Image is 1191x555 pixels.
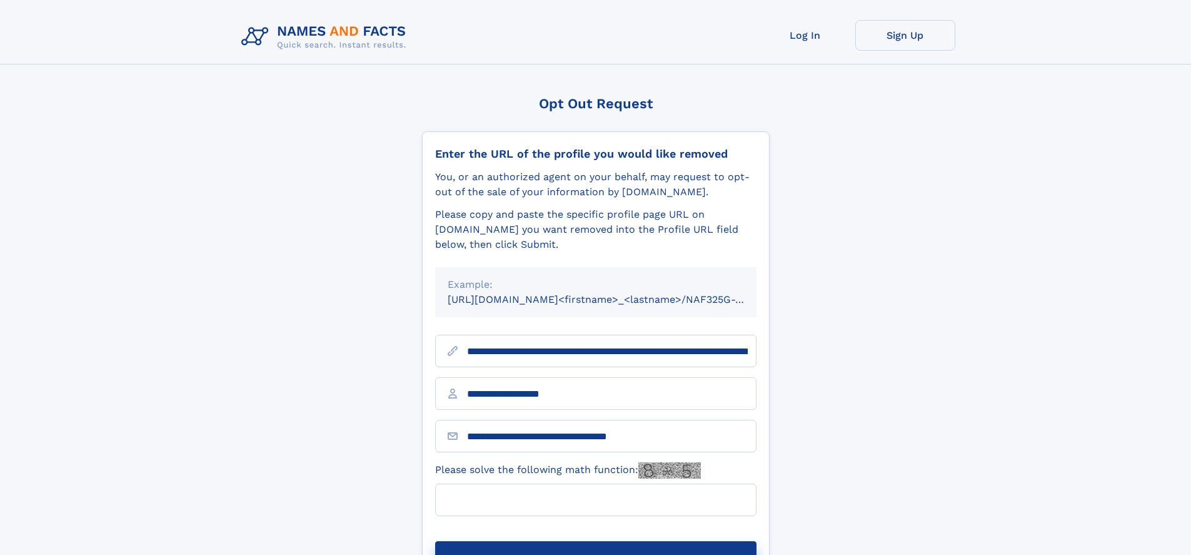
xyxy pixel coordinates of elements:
[422,96,770,111] div: Opt Out Request
[448,293,780,305] small: [URL][DOMAIN_NAME]<firstname>_<lastname>/NAF325G-xxxxxxxx
[855,20,955,51] a: Sign Up
[435,147,756,161] div: Enter the URL of the profile you would like removed
[435,170,756,200] div: You, or an authorized agent on your behalf, may request to opt-out of the sale of your informatio...
[448,277,744,292] div: Example:
[236,20,416,54] img: Logo Names and Facts
[435,462,701,479] label: Please solve the following math function:
[755,20,855,51] a: Log In
[435,207,756,252] div: Please copy and paste the specific profile page URL on [DOMAIN_NAME] you want removed into the Pr...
